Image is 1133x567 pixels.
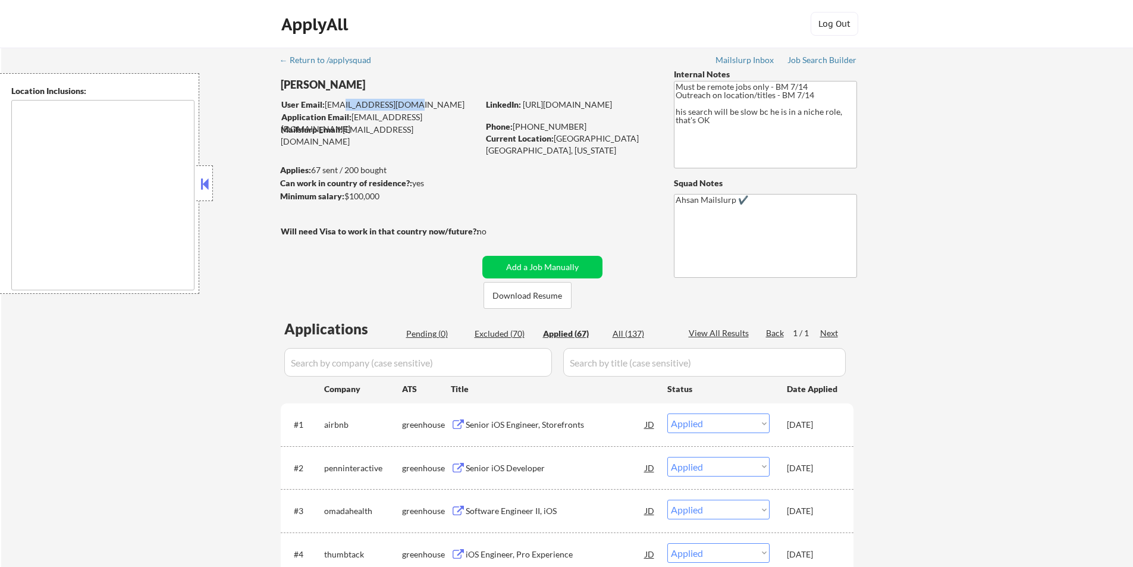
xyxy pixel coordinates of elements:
[281,99,325,109] strong: User Email:
[402,549,451,560] div: greenhouse
[466,462,645,474] div: Senior iOS Developer
[402,505,451,517] div: greenhouse
[280,55,382,67] a: ← Return to /applysquad
[644,457,656,478] div: JD
[820,327,839,339] div: Next
[11,85,194,97] div: Location Inclusions:
[280,178,412,188] strong: Can work in country of residence?:
[715,55,775,67] a: Mailslurp Inbox
[787,383,839,395] div: Date Applied
[667,378,770,399] div: Status
[484,282,572,309] button: Download Resume
[523,99,612,109] a: [URL][DOMAIN_NAME]
[281,14,351,35] div: ApplyAll
[787,55,857,67] a: Job Search Builder
[715,56,775,64] div: Mailslurp Inbox
[613,328,672,340] div: All (137)
[466,419,645,431] div: Senior iOS Engineer, Storefronts
[284,348,552,377] input: Search by company (case sensitive)
[324,462,402,474] div: penninteractive
[280,164,478,176] div: 67 sent / 200 bought
[466,549,645,560] div: iOS Engineer, Pro Experience
[406,328,466,340] div: Pending (0)
[486,133,554,143] strong: Current Location:
[402,419,451,431] div: greenhouse
[294,549,315,560] div: #4
[294,419,315,431] div: #1
[787,462,839,474] div: [DATE]
[324,383,402,395] div: Company
[482,256,602,278] button: Add a Job Manually
[787,549,839,560] div: [DATE]
[674,68,857,80] div: Internal Notes
[281,226,479,236] strong: Will need Visa to work in that country now/future?:
[402,462,451,474] div: greenhouse
[281,111,478,134] div: [EMAIL_ADDRESS][DOMAIN_NAME]
[280,165,311,175] strong: Applies:
[281,124,478,147] div: [EMAIL_ADDRESS][DOMAIN_NAME]
[486,121,513,131] strong: Phone:
[563,348,846,377] input: Search by title (case sensitive)
[294,462,315,474] div: #2
[280,177,475,189] div: yes
[451,383,656,395] div: Title
[644,413,656,435] div: JD
[324,505,402,517] div: omadahealth
[294,505,315,517] div: #3
[486,99,521,109] strong: LinkedIn:
[284,322,402,336] div: Applications
[787,56,857,64] div: Job Search Builder
[787,419,839,431] div: [DATE]
[486,133,654,156] div: [GEOGRAPHIC_DATA] [GEOGRAPHIC_DATA], [US_STATE]
[811,12,858,36] button: Log Out
[475,328,534,340] div: Excluded (70)
[280,56,382,64] div: ← Return to /applysquad
[486,121,654,133] div: [PHONE_NUMBER]
[644,543,656,565] div: JD
[281,112,351,122] strong: Application Email:
[281,77,525,92] div: [PERSON_NAME]
[281,124,343,134] strong: Mailslurp Email:
[674,177,857,189] div: Squad Notes
[787,505,839,517] div: [DATE]
[281,99,478,111] div: [EMAIL_ADDRESS][DOMAIN_NAME]
[477,225,511,237] div: no
[644,500,656,521] div: JD
[280,191,344,201] strong: Minimum salary:
[793,327,820,339] div: 1 / 1
[543,328,602,340] div: Applied (67)
[280,190,478,202] div: $100,000
[402,383,451,395] div: ATS
[324,549,402,560] div: thumbtack
[766,327,785,339] div: Back
[689,327,752,339] div: View All Results
[324,419,402,431] div: airbnb
[466,505,645,517] div: Software Engineer II, iOS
